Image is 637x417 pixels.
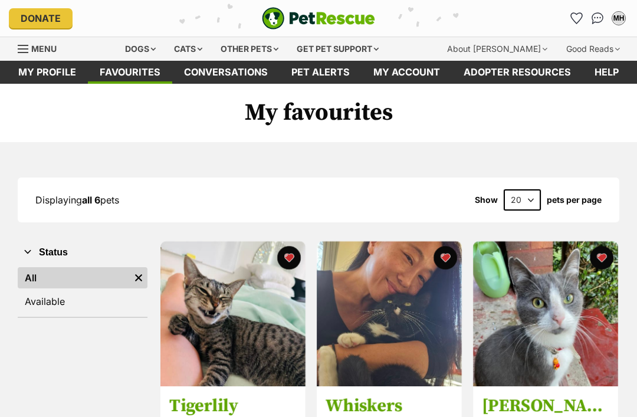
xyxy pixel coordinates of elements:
a: Remove filter [130,267,147,288]
a: My account [362,61,452,84]
a: Help [583,61,631,84]
img: chat-41dd97257d64d25036548639549fe6c8038ab92f7586957e7f3b1b290dea8141.svg [592,12,604,24]
a: Favourites [567,9,586,28]
a: conversations [172,61,280,84]
a: All [18,267,130,288]
button: Status [18,245,147,260]
img: Sasha [473,241,618,386]
ul: Account quick links [567,9,628,28]
span: Show [475,195,498,205]
a: Favourites [88,61,172,84]
a: Menu [18,37,65,58]
div: Good Reads [558,37,628,61]
img: logo-e224e6f780fb5917bec1dbf3a21bbac754714ae5b6737aabdf751b685950b380.svg [262,7,375,29]
a: Adopter resources [452,61,583,84]
img: Whiskers [317,241,462,386]
div: Cats [166,37,211,61]
div: Get pet support [288,37,387,61]
div: Status [18,265,147,317]
a: Conversations [588,9,607,28]
span: Menu [31,44,57,54]
a: Pet alerts [280,61,362,84]
button: favourite [434,246,457,270]
button: My account [609,9,628,28]
a: Donate [9,8,73,28]
a: PetRescue [262,7,375,29]
div: Other pets [212,37,287,61]
strong: all 6 [82,194,100,206]
img: Tigerlily [160,241,306,386]
a: Available [18,291,147,312]
button: favourite [277,246,301,270]
a: My profile [6,61,88,84]
div: MH [613,12,625,24]
button: favourite [590,246,613,270]
span: Displaying pets [35,194,119,206]
label: pets per page [547,195,602,205]
div: About [PERSON_NAME] [439,37,556,61]
div: Dogs [117,37,164,61]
